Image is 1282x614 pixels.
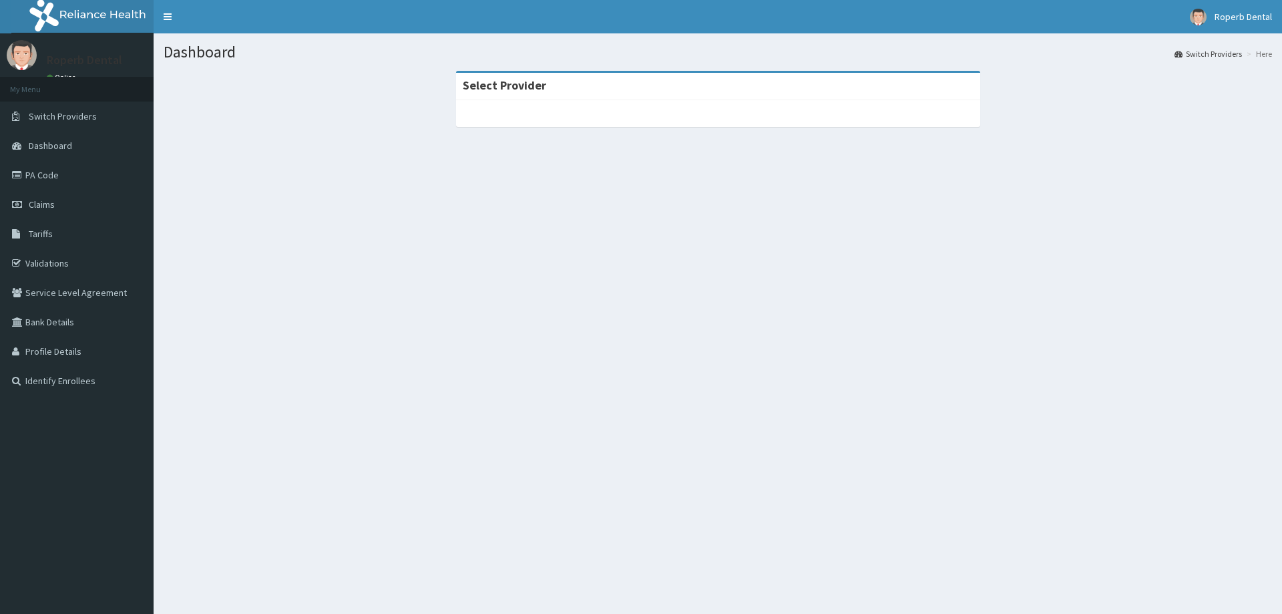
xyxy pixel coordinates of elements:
[29,198,55,210] span: Claims
[1215,11,1272,23] span: Roperb Dental
[1190,9,1207,25] img: User Image
[47,54,122,66] p: Roperb Dental
[47,73,79,82] a: Online
[29,140,72,152] span: Dashboard
[29,110,97,122] span: Switch Providers
[463,78,546,93] strong: Select Provider
[1174,48,1242,59] a: Switch Providers
[1243,48,1272,59] li: Here
[7,40,37,70] img: User Image
[29,228,53,240] span: Tariffs
[164,43,1272,61] h1: Dashboard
